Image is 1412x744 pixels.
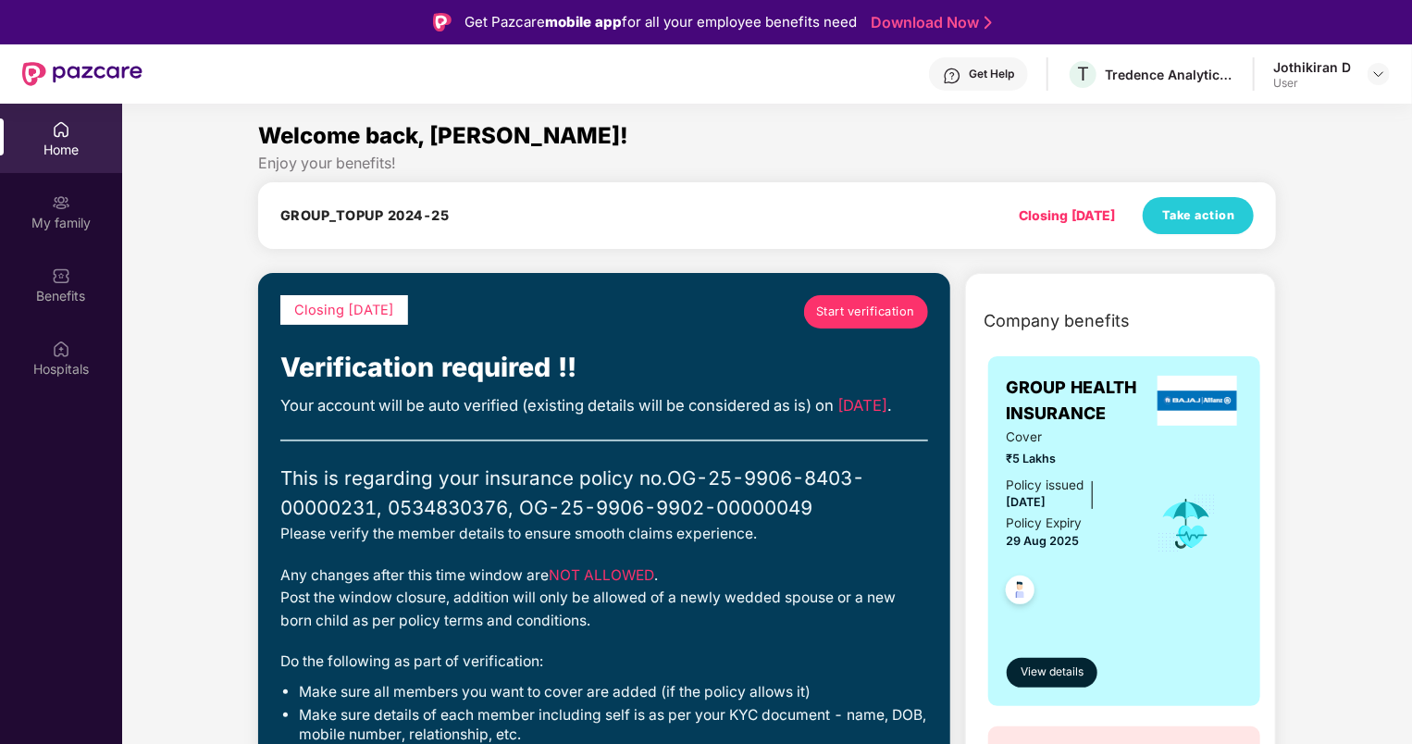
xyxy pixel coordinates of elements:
[299,706,928,744] li: Make sure details of each member including self is as per your KYC document - name, DOB, mobile n...
[545,13,622,31] strong: mobile app
[299,683,928,702] li: Make sure all members you want to cover are added (if the policy allows it)
[22,62,142,86] img: New Pazcare Logo
[1021,663,1084,681] span: View details
[997,570,1043,615] img: svg+xml;base64,PHN2ZyB4bWxucz0iaHR0cDovL3d3dy53My5vcmcvMjAwMC9zdmciIHdpZHRoPSI0OC45NDMiIGhlaWdodD...
[1371,67,1386,81] img: svg+xml;base64,PHN2ZyBpZD0iRHJvcGRvd24tMzJ4MzIiIHhtbG5zPSJodHRwOi8vd3d3LnczLm9yZy8yMDAwL3N2ZyIgd2...
[804,295,928,329] a: Start verification
[52,193,70,212] img: svg+xml;base64,PHN2ZyB3aWR0aD0iMjAiIGhlaWdodD0iMjAiIHZpZXdCb3g9IjAgMCAyMCAyMCIgZmlsbD0ibm9uZSIgeG...
[1007,450,1132,468] span: ₹5 Lakhs
[52,267,70,285] img: svg+xml;base64,PHN2ZyBpZD0iQmVuZWZpdHMiIHhtbG5zPSJodHRwOi8vd3d3LnczLm9yZy8yMDAwL3N2ZyIgd2lkdGg9Ij...
[1007,514,1083,533] div: Policy Expiry
[464,11,857,33] div: Get Pazcare for all your employee benefits need
[1007,658,1098,688] button: View details
[258,122,628,149] span: Welcome back, [PERSON_NAME]!
[52,340,70,358] img: svg+xml;base64,PHN2ZyBpZD0iSG9zcGl0YWxzIiB4bWxucz0iaHR0cDovL3d3dy53My5vcmcvMjAwMC9zdmciIHdpZHRoPS...
[1007,476,1084,495] div: Policy issued
[280,564,928,632] div: Any changes after this time window are . Post the window closure, addition will only be allowed o...
[1157,493,1217,554] img: icon
[1077,63,1089,85] span: T
[985,13,992,32] img: Stroke
[280,523,928,545] div: Please verify the member details to ensure smooth claims experience.
[294,302,394,318] span: Closing [DATE]
[1143,197,1254,234] button: Take action
[943,67,961,85] img: svg+xml;base64,PHN2ZyBpZD0iSGVscC0zMngzMiIgeG1sbnM9Imh0dHA6Ly93d3cudzMub3JnLzIwMDAvc3ZnIiB3aWR0aD...
[1007,428,1132,447] span: Cover
[1019,205,1115,226] div: Closing [DATE]
[549,566,654,584] span: NOT ALLOWED
[1162,206,1235,225] span: Take action
[280,347,928,389] div: Verification required !!
[1007,495,1047,509] span: [DATE]
[1273,58,1351,76] div: Jothikiran D
[52,120,70,139] img: svg+xml;base64,PHN2ZyBpZD0iSG9tZSIgeG1sbnM9Imh0dHA6Ly93d3cudzMub3JnLzIwMDAvc3ZnIiB3aWR0aD0iMjAiIG...
[280,464,928,524] div: This is regarding your insurance policy no. OG-25-9906-8403-00000231, 0534830376, OG-25-9906-9902...
[837,396,887,415] span: [DATE]
[280,651,928,673] div: Do the following as part of verification:
[1158,376,1237,426] img: insurerLogo
[1007,534,1080,548] span: 29 Aug 2025
[969,67,1014,81] div: Get Help
[871,13,986,32] a: Download Now
[280,206,450,225] h4: GROUP_TOPUP 2024-25
[1007,375,1154,428] span: GROUP HEALTH INSURANCE
[816,303,915,321] span: Start verification
[1105,66,1234,83] div: Tredence Analytics Solutions Private Limited
[280,393,928,417] div: Your account will be auto verified (existing details will be considered as is) on .
[433,13,452,31] img: Logo
[1273,76,1351,91] div: User
[985,308,1131,334] span: Company benefits
[258,154,1276,173] div: Enjoy your benefits!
